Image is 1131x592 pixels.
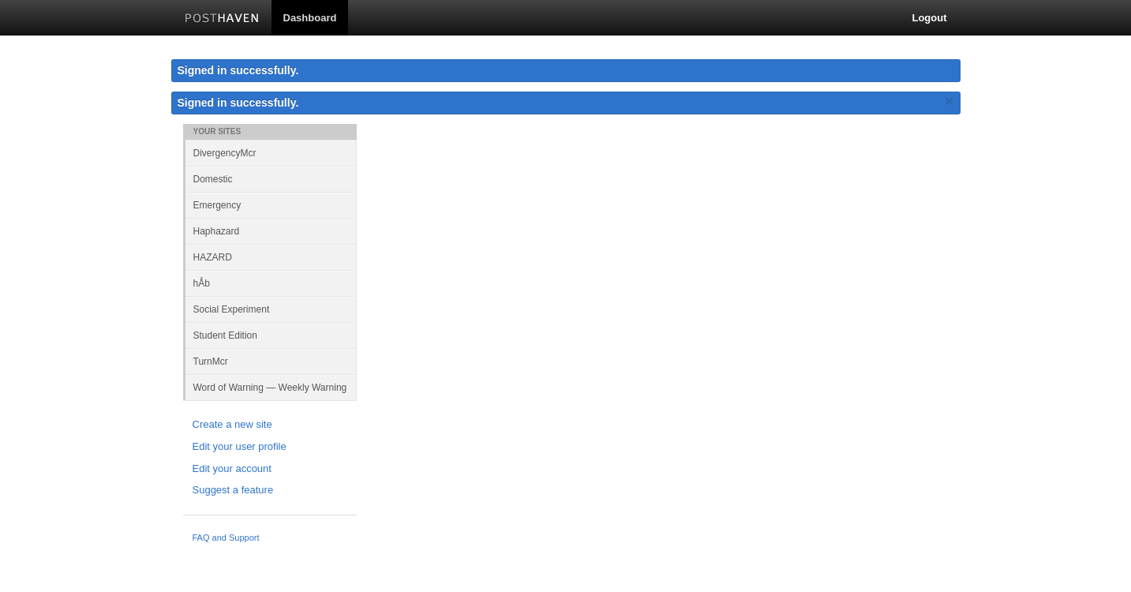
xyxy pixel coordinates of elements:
a: FAQ and Support [193,531,347,545]
li: Your Sites [183,124,357,140]
a: Word of Warning — Weekly Warning [185,374,357,400]
a: Emergency [185,192,357,218]
a: Edit your user profile [193,439,347,455]
a: × [942,92,957,111]
span: Signed in successfully. [178,96,299,109]
a: Social Experiment [185,296,357,322]
a: TurnMcr [185,348,357,374]
a: Haphazard [185,218,357,244]
a: hÅb [185,270,357,296]
a: Student Edition [185,322,357,348]
a: Create a new site [193,417,347,433]
div: Signed in successfully. [171,59,961,82]
a: Edit your account [193,461,347,478]
a: HAZARD [185,244,357,270]
a: DivergencyMcr [185,140,357,166]
img: Posthaven-bar [185,13,260,25]
a: Domestic [185,166,357,192]
a: Suggest a feature [193,482,347,499]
